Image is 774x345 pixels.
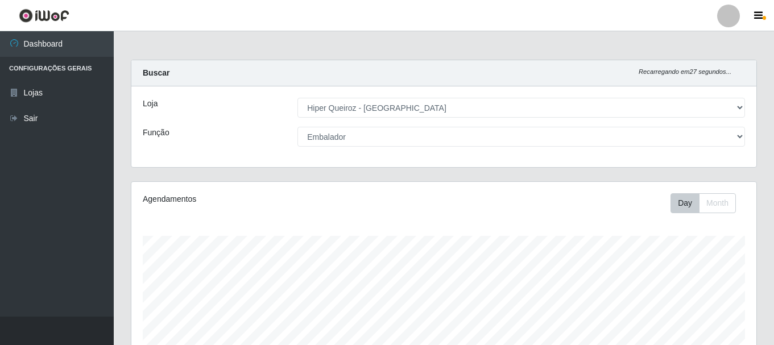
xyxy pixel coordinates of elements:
[639,68,731,75] i: Recarregando em 27 segundos...
[670,193,736,213] div: First group
[143,127,169,139] label: Função
[699,193,736,213] button: Month
[143,68,169,77] strong: Buscar
[670,193,700,213] button: Day
[143,193,384,205] div: Agendamentos
[143,98,158,110] label: Loja
[670,193,745,213] div: Toolbar with button groups
[19,9,69,23] img: CoreUI Logo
